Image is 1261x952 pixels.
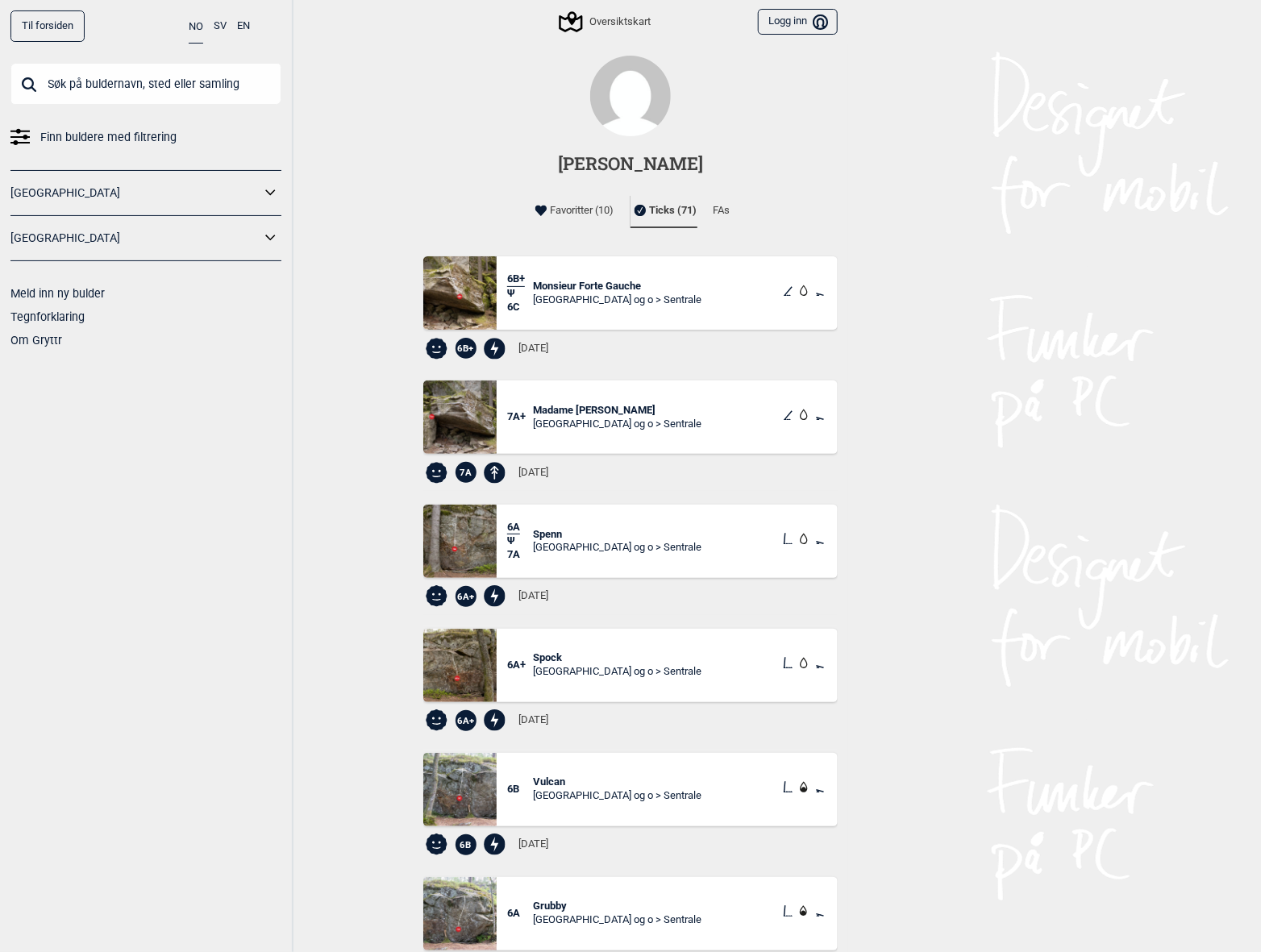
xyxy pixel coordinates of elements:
span: 6B [507,783,534,796]
div: Ψ [507,272,534,314]
div: [GEOGRAPHIC_DATA] og o > Sentrale [534,293,702,307]
span: 7A+ [507,410,534,424]
span: 6A [507,521,520,535]
a: 6A+Spock[GEOGRAPHIC_DATA] og o > Sentrale [507,651,838,679]
div: [GEOGRAPHIC_DATA] og o > Sentrale [534,541,702,555]
span: [DATE] [518,838,548,851]
a: [GEOGRAPHIC_DATA] [10,227,260,250]
a: Finn buldere med filtrering [10,126,281,149]
img: User fallback1 [590,56,671,136]
span: 6A+ [456,710,477,731]
span: Finn buldere med filtrering [40,126,177,149]
div: [GEOGRAPHIC_DATA] og o > Sentrale [534,418,702,431]
a: [GEOGRAPHIC_DATA] [10,181,260,205]
a: Meld inn ny bulder [10,287,105,300]
div: [GEOGRAPHIC_DATA] og o > Sentrale [534,789,702,803]
a: Tegnforklaring [10,310,85,323]
span: 7A [456,462,477,483]
img: Vulcan [423,753,497,826]
span: 6B+ [456,338,477,359]
a: Om Gryttr [10,334,62,347]
span: Grubby [534,900,702,913]
a: 7A+Madame [PERSON_NAME][GEOGRAPHIC_DATA] og o > Sentrale [507,404,838,431]
span: Spock [534,651,702,665]
button: Logg inn [758,9,838,35]
span: 7A [507,548,534,562]
span: Vulcan [534,775,702,789]
button: EN [237,10,250,42]
span: 6C [507,301,534,314]
span: Monsieur Forte Gauche [534,280,702,293]
span: Madame [PERSON_NAME] [534,404,702,418]
span: 6B [456,834,477,855]
a: Til forsiden [10,10,85,42]
div: [GEOGRAPHIC_DATA] og o > Sentrale [534,913,702,927]
span: Spenn [534,528,702,542]
li: FAs [714,194,730,227]
li: Favoritter (10) [531,194,614,227]
div: Ψ [507,521,534,563]
a: 6B+Ψ6CMonsieur Forte Gauche[GEOGRAPHIC_DATA] og o > Sentrale [507,272,838,314]
a: 6BVulcan[GEOGRAPHIC_DATA] og o > Sentrale [507,775,838,803]
span: [DATE] [518,713,548,727]
button: SV [214,10,227,42]
span: [DATE] [518,342,548,355]
span: 6B+ [507,272,525,287]
img: Grubby [423,877,497,950]
img: Spock 200518 [423,629,497,702]
img: Spenn 200518 [423,505,497,578]
img: Monsieur Forte Gauche 200828 [423,256,497,330]
div: [GEOGRAPHIC_DATA] og o > Sentrale [534,665,702,679]
h1: [PERSON_NAME] [413,152,848,177]
button: NO [189,10,203,44]
img: Madame Forte 200422 [423,380,497,454]
div: Oversiktskart [561,12,650,31]
li: Ticks (71) [630,194,697,227]
span: [DATE] [518,589,548,603]
a: 6AΨ7ASpenn[GEOGRAPHIC_DATA] og o > Sentrale [507,521,838,563]
a: 6AGrubby[GEOGRAPHIC_DATA] og o > Sentrale [507,900,838,927]
span: 6A+ [456,586,477,607]
span: 6A [507,907,534,921]
input: Søk på buldernavn, sted eller samling [10,63,281,105]
span: 6A+ [507,659,534,672]
span: [DATE] [518,466,548,480]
